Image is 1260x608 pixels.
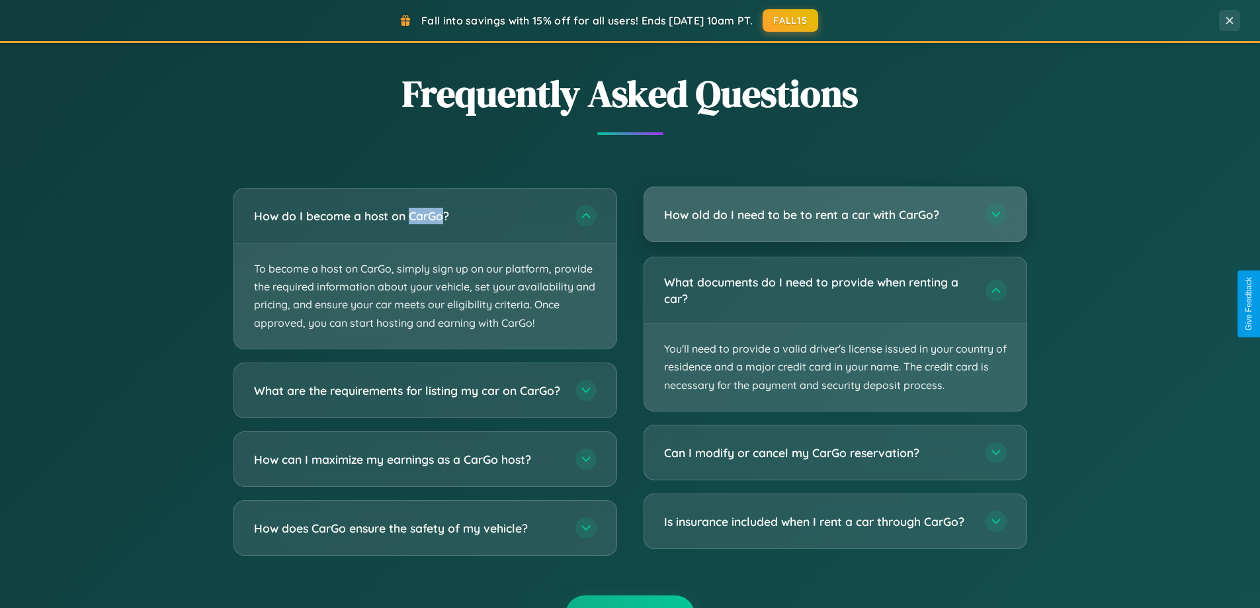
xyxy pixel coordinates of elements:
h3: What documents do I need to provide when renting a car? [664,274,972,306]
h3: What are the requirements for listing my car on CarGo? [254,382,562,398]
button: FALL15 [763,9,818,32]
p: You'll need to provide a valid driver's license issued in your country of residence and a major c... [644,324,1027,411]
h3: How can I maximize my earnings as a CarGo host? [254,451,562,467]
span: Fall into savings with 15% off for all users! Ends [DATE] 10am PT. [421,14,753,27]
h3: How old do I need to be to rent a car with CarGo? [664,206,972,223]
h3: Can I modify or cancel my CarGo reservation? [664,445,972,461]
h3: Is insurance included when I rent a car through CarGo? [664,513,972,530]
h3: How does CarGo ensure the safety of my vehicle? [254,519,562,536]
h2: Frequently Asked Questions [233,68,1027,119]
p: To become a host on CarGo, simply sign up on our platform, provide the required information about... [234,243,616,349]
div: Give Feedback [1244,277,1253,331]
h3: How do I become a host on CarGo? [254,208,562,224]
